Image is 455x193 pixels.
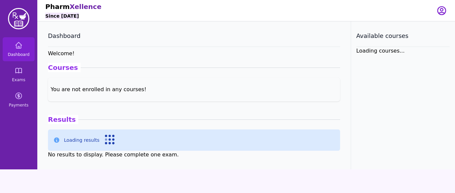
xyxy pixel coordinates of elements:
[45,3,70,11] span: Pharm
[64,137,100,143] p: Loading results
[3,63,35,87] a: Exams
[48,83,340,96] div: You are not enrolled in any courses!
[70,3,101,11] span: Xellence
[48,151,340,159] div: No results to display. Please complete one exam.
[45,13,79,19] h6: Since [DATE]
[48,115,78,124] span: Results
[9,102,29,108] span: Payments
[48,50,340,58] h6: Welcome !
[8,52,29,57] span: Dashboard
[3,88,35,112] a: Payments
[48,63,81,72] span: Courses
[12,77,25,83] span: Exams
[8,8,29,29] img: PharmXellence Logo
[3,37,35,61] a: Dashboard
[356,47,450,55] div: Loading courses...
[48,32,340,40] h3: Dashboard
[356,32,450,40] h3: Available courses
